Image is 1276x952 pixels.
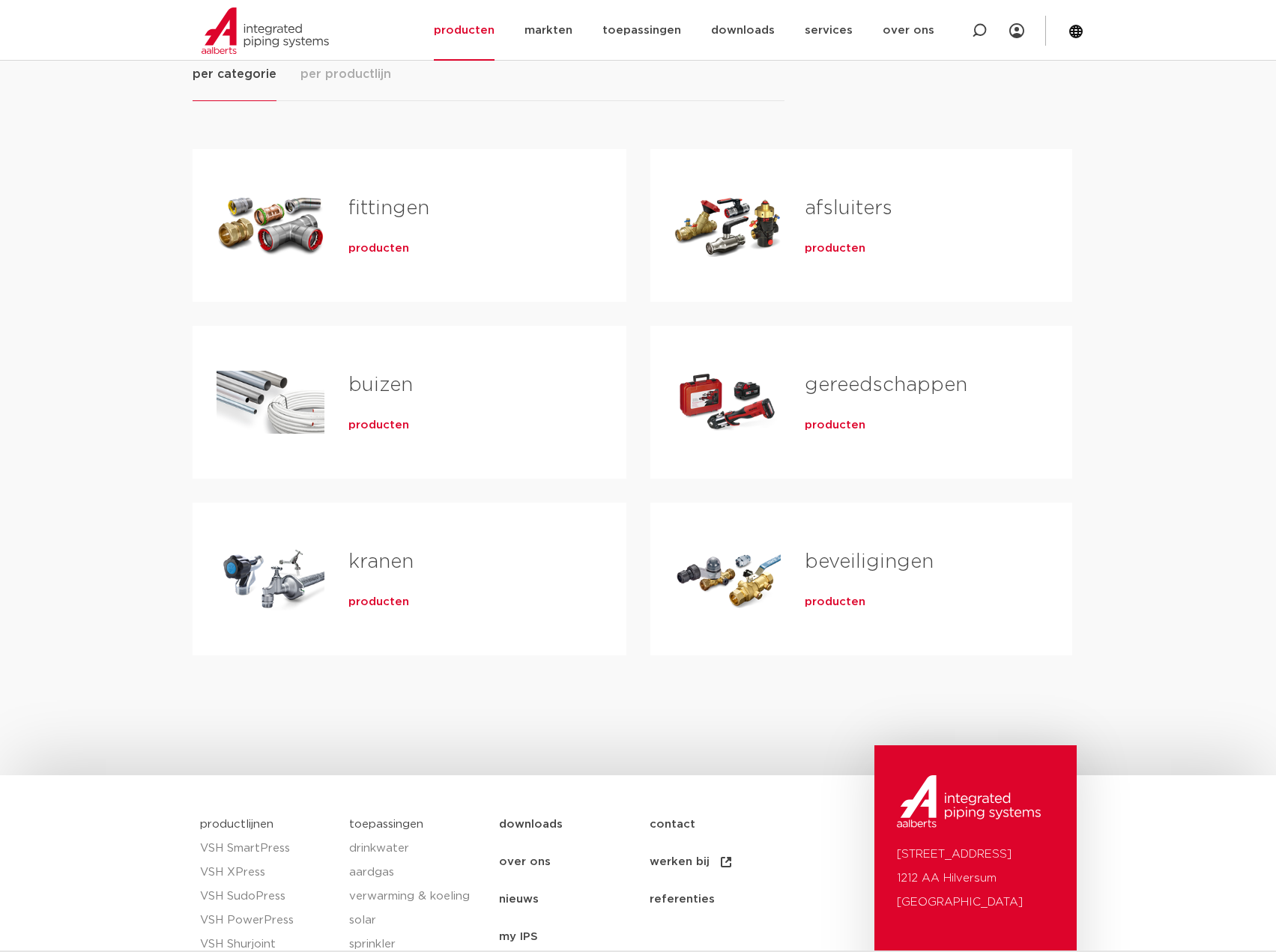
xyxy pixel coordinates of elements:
[200,885,335,909] a: VSH SudoPress
[805,375,967,395] a: gereedschappen
[200,837,335,861] a: VSH SmartPress
[897,843,1054,915] p: [STREET_ADDRESS] 1212 AA Hilversum [GEOGRAPHIC_DATA]
[200,819,273,830] a: productlijnen
[499,843,650,881] a: over ons
[805,552,934,571] a: beveiligingen
[200,909,335,933] a: VSH PowerPress
[499,881,650,918] a: nieuws
[348,241,409,256] a: producten
[805,241,865,256] a: producten
[348,198,429,218] a: fittingen
[650,806,800,843] a: contact
[499,806,650,843] a: downloads
[348,418,409,433] a: producten
[805,198,892,218] a: afsluiters
[650,881,800,918] a: referenties
[349,837,484,861] a: drinkwater
[348,375,413,395] a: buizen
[805,595,865,610] a: producten
[349,819,423,830] a: toepassingen
[200,861,335,885] a: VSH XPress
[650,843,800,881] a: werken bij
[348,595,409,610] a: producten
[193,64,1084,679] div: Tabs. Open items met enter of spatie, sluit af met escape en navigeer met de pijltoetsen.
[349,885,484,909] a: verwarming & koeling
[300,65,391,83] span: per productlijn
[349,861,484,885] a: aardgas
[193,65,276,83] span: per categorie
[349,909,484,933] a: solar
[805,418,865,433] a: producten
[348,552,414,571] a: kranen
